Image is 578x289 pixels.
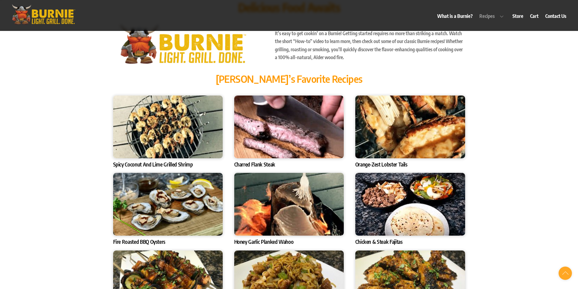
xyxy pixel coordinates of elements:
img: Fire Roasted BBQ Oysters [113,173,223,236]
img: Orange-Zest Lobster Tails [355,96,465,158]
a: Charred Flank Steak [234,161,275,168]
img: Chicken & Steak Fajitas [355,173,465,236]
img: Spicy Coconut And Lime Grilled Shrimp [113,96,223,158]
a: Cart [527,9,542,23]
span: [PERSON_NAME]’s Favorite Recipes [216,73,363,85]
a: Contact Us [543,9,570,23]
img: burniegrill.com-logo-high-res-2020110_500px [8,3,78,26]
a: Fire Roasted BBQ Oysters [113,238,166,245]
a: Honey Garlic Planked Wahoo [234,238,294,245]
a: Recipes [477,9,509,23]
img: Charred Flank Steak [234,96,344,158]
img: Honey Garlic Planked Wahoo [234,173,344,236]
p: It’s easy to get cookin’ on a Burnie! Getting started requires no more than striking a match. Wat... [275,29,465,62]
a: Spicy Coconut And Lime Grilled Shrimp [113,161,193,168]
a: What is a Burnie? [434,9,476,23]
a: Chicken & Steak Fajitas [355,238,403,245]
a: Orange-Zest Lobster Tails [355,161,407,168]
a: Burnie Grill [8,17,78,28]
img: burniegrill.com-logo-high-res-2020110_500px [113,22,252,66]
a: Store [509,9,526,23]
